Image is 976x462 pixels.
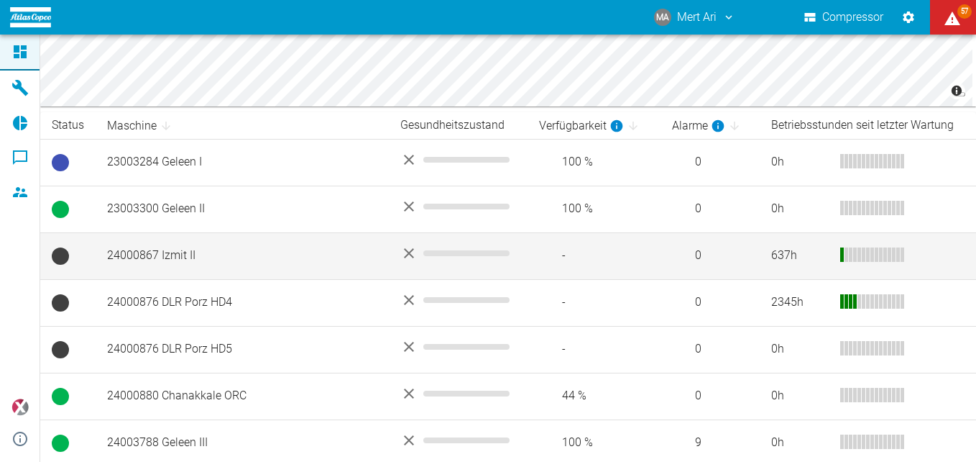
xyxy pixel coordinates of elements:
th: Status [40,112,96,139]
span: Betriebsbereit [52,154,69,171]
div: 0 h [771,341,829,358]
span: 0 [672,341,749,358]
span: 44 % [539,388,649,404]
span: 0 [672,201,749,217]
td: 24000876 DLR Porz HD5 [96,326,389,373]
span: Betrieb [52,388,69,405]
span: 57 [957,4,972,19]
div: berechnet für die letzten 7 Tage [672,117,725,135]
th: Betriebsstunden seit letzter Wartung [760,112,976,139]
img: logo [10,7,51,27]
span: 0 [672,388,749,404]
span: 100 % [539,435,649,451]
span: Betrieb [52,435,69,452]
span: Keine Daten [52,341,69,358]
span: Keine Daten [52,248,69,265]
td: 24000867 Izmit II [96,232,389,279]
button: Compressor [801,4,887,30]
div: No data [400,432,516,449]
div: No data [400,151,516,168]
span: - [539,294,649,311]
span: 0 [672,294,749,311]
div: MA [654,9,671,26]
span: - [539,248,649,264]
span: - [539,341,649,358]
th: Gesundheitszustand [389,112,528,139]
div: 637 h [771,248,829,264]
div: No data [400,291,516,309]
span: Betrieb [52,201,69,218]
span: 0 [672,154,749,171]
span: Keine Daten [52,294,69,312]
button: Einstellungen [896,4,921,30]
div: berechnet für die letzten 7 Tage [539,117,624,135]
div: 0 h [771,201,829,217]
div: 0 h [771,388,829,404]
div: No data [400,385,516,402]
span: 100 % [539,201,649,217]
span: 0 [672,248,749,264]
span: Maschine [107,117,175,135]
button: mert.ari@atlascopco.com [652,4,737,30]
div: 0 h [771,154,829,171]
div: 0 h [771,435,829,451]
td: 23003284 Geleen I [96,139,389,186]
td: 23003300 Geleen II [96,186,389,232]
img: Xplore Logo [11,399,29,416]
div: No data [400,245,516,262]
div: No data [400,338,516,355]
td: 24000880 Chanakkale ORC [96,373,389,420]
span: 9 [672,435,749,451]
div: No data [400,198,516,215]
td: 24000876 DLR Porz HD4 [96,279,389,326]
div: 2345 h [771,294,829,311]
span: 100 % [539,154,649,171]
